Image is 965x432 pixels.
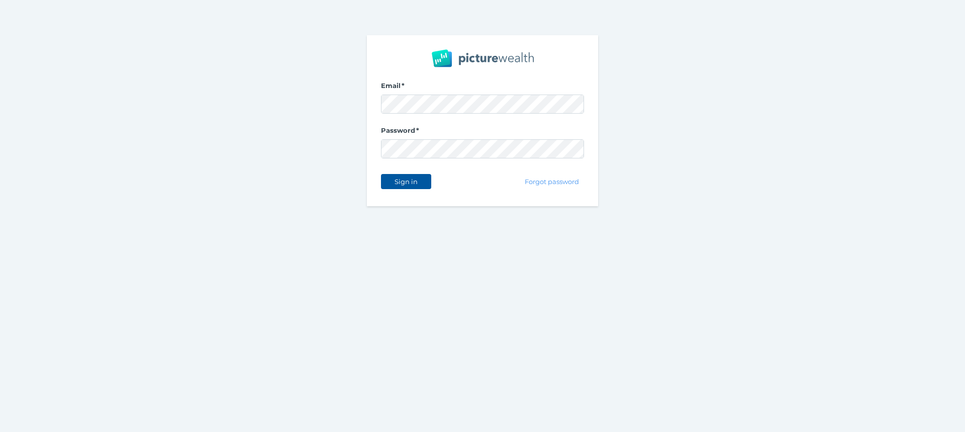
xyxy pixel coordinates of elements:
button: Sign in [381,174,431,189]
img: PW [432,49,534,67]
label: Email [381,81,584,95]
button: Forgot password [520,174,584,189]
span: Sign in [390,178,422,186]
span: Forgot password [521,178,584,186]
label: Password [381,126,584,139]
